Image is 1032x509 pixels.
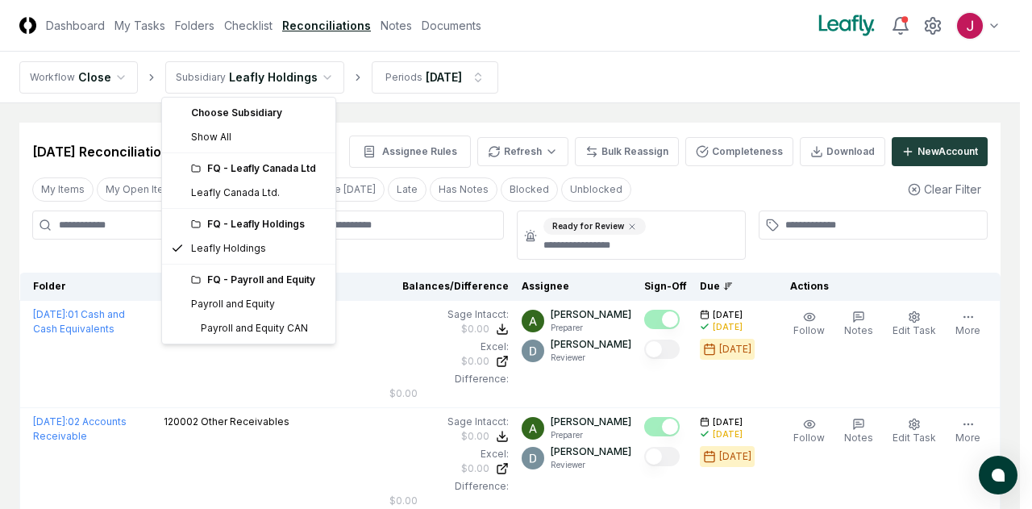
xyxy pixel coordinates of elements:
div: Payroll and Equity CAN [191,321,308,336]
div: FQ - Leafly Holdings [191,217,326,232]
div: Choose Subsidiary [165,101,332,125]
span: Show All [191,130,231,144]
div: FQ - Payroll and Equity [191,273,326,287]
div: Leafly Canada Ltd. [191,186,280,200]
div: Payroll and Equity [191,297,275,311]
div: FQ - Leafly Canada Ltd [191,161,326,176]
div: Leafly Holdings [191,241,266,256]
